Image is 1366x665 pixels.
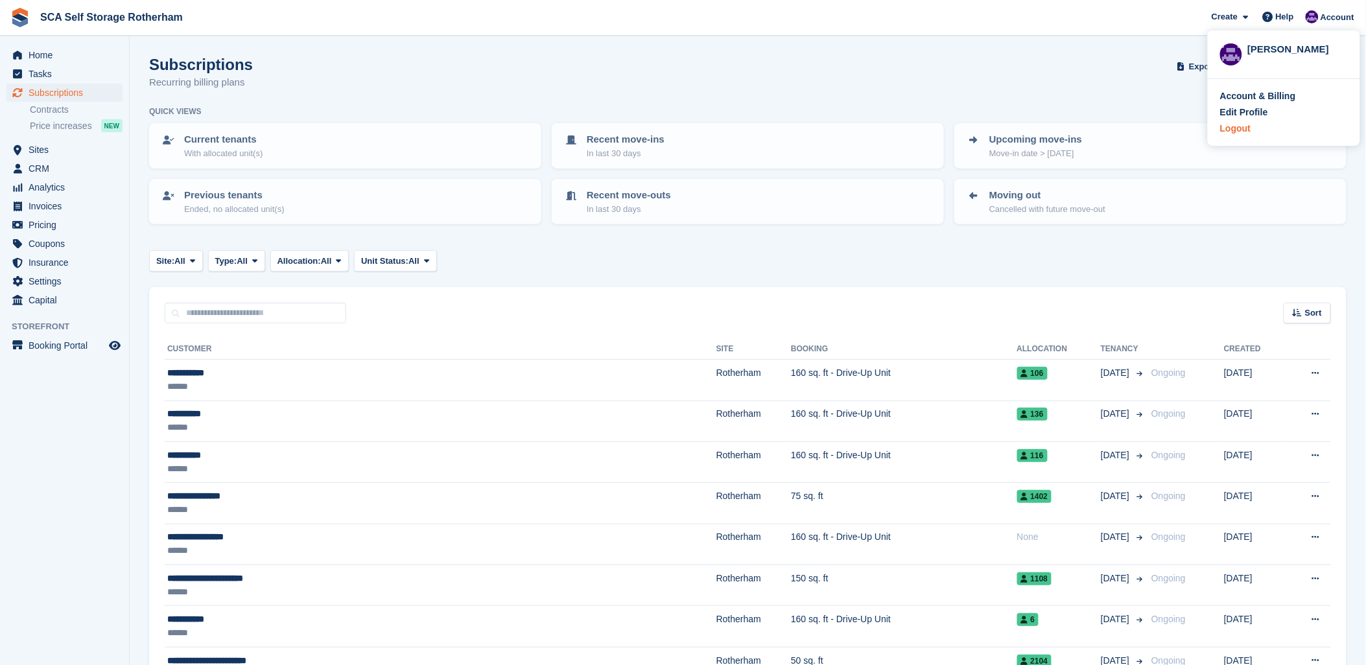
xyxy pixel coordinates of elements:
[10,8,30,27] img: stora-icon-8386f47178a22dfd0bd8f6a31ec36ba5ce8667c1dd55bd0f319d3a0aa187defe.svg
[587,147,665,160] p: In last 30 days
[1224,360,1286,401] td: [DATE]
[35,6,188,28] a: SCA Self Storage Rotherham
[1017,530,1101,544] div: None
[6,253,123,272] a: menu
[29,65,106,83] span: Tasks
[1151,573,1186,583] span: Ongoing
[553,124,943,167] a: Recent move-ins In last 30 days
[184,147,263,160] p: With allocated unit(s)
[716,606,791,647] td: Rotherham
[30,104,123,116] a: Contracts
[1212,10,1238,23] span: Create
[174,255,185,268] span: All
[29,216,106,234] span: Pricing
[1224,441,1286,482] td: [DATE]
[184,188,285,203] p: Previous tenants
[1101,530,1132,544] span: [DATE]
[149,75,253,90] p: Recurring billing plans
[1189,60,1216,73] span: Export
[29,141,106,159] span: Sites
[791,441,1017,482] td: 160 sq. ft - Drive-Up Unit
[165,339,716,360] th: Customer
[716,360,791,401] td: Rotherham
[6,84,123,102] a: menu
[6,235,123,253] a: menu
[1151,408,1186,419] span: Ongoing
[587,188,671,203] p: Recent move-outs
[1151,450,1186,460] span: Ongoing
[1017,490,1052,503] span: 1402
[1101,407,1132,421] span: [DATE]
[6,178,123,196] a: menu
[716,401,791,441] td: Rotherham
[1101,339,1146,360] th: Tenancy
[1017,449,1048,462] span: 116
[791,339,1017,360] th: Booking
[149,56,253,73] h1: Subscriptions
[150,124,540,167] a: Current tenants With allocated unit(s)
[29,178,106,196] span: Analytics
[354,250,436,272] button: Unit Status: All
[1224,524,1286,565] td: [DATE]
[1151,491,1186,501] span: Ongoing
[1017,572,1052,585] span: 1108
[215,255,237,268] span: Type:
[989,203,1105,216] p: Cancelled with future move-out
[1247,42,1348,54] div: [PERSON_NAME]
[29,46,106,64] span: Home
[29,197,106,215] span: Invoices
[277,255,321,268] span: Allocation:
[1017,339,1101,360] th: Allocation
[1220,43,1242,65] img: Kelly Neesham
[1151,614,1186,624] span: Ongoing
[6,46,123,64] a: menu
[1151,531,1186,542] span: Ongoing
[29,159,106,178] span: CRM
[156,255,174,268] span: Site:
[1220,106,1348,119] a: Edit Profile
[101,119,123,132] div: NEW
[6,141,123,159] a: menu
[12,320,129,333] span: Storefront
[408,255,419,268] span: All
[1101,366,1132,380] span: [DATE]
[1224,339,1286,360] th: Created
[791,401,1017,441] td: 160 sq. ft - Drive-Up Unit
[6,216,123,234] a: menu
[1101,449,1132,462] span: [DATE]
[30,119,123,133] a: Price increases NEW
[587,203,671,216] p: In last 30 days
[1151,367,1186,378] span: Ongoing
[29,235,106,253] span: Coupons
[1306,10,1319,23] img: Kelly Neesham
[791,606,1017,647] td: 160 sq. ft - Drive-Up Unit
[29,253,106,272] span: Insurance
[1220,106,1268,119] div: Edit Profile
[149,106,202,117] h6: Quick views
[716,441,791,482] td: Rotherham
[1224,401,1286,441] td: [DATE]
[1220,122,1348,135] a: Logout
[150,180,540,223] a: Previous tenants Ended, no allocated unit(s)
[956,124,1345,167] a: Upcoming move-ins Move-in date > [DATE]
[270,250,349,272] button: Allocation: All
[716,565,791,606] td: Rotherham
[1224,483,1286,524] td: [DATE]
[587,132,665,147] p: Recent move-ins
[1276,10,1294,23] span: Help
[6,65,123,83] a: menu
[208,250,265,272] button: Type: All
[1017,613,1039,626] span: 6
[791,565,1017,606] td: 150 sq. ft
[1017,408,1048,421] span: 136
[1220,89,1296,103] div: Account & Billing
[6,291,123,309] a: menu
[184,132,263,147] p: Current tenants
[149,250,203,272] button: Site: All
[1220,89,1348,103] a: Account & Billing
[29,272,106,290] span: Settings
[107,338,123,353] a: Preview store
[29,84,106,102] span: Subscriptions
[30,120,92,132] span: Price increases
[989,132,1082,147] p: Upcoming move-ins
